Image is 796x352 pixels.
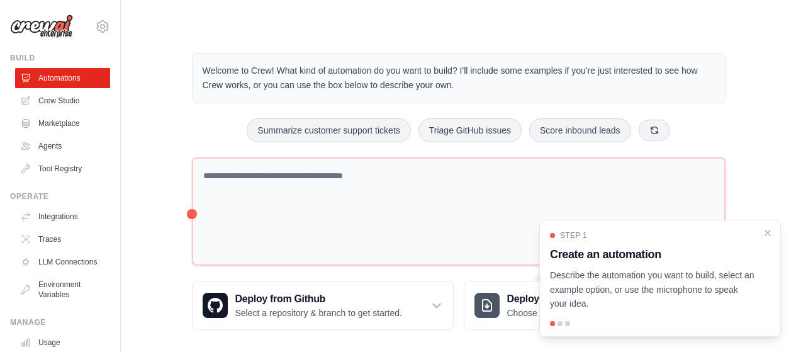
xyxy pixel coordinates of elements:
[418,118,522,142] button: Triage GitHub issues
[15,91,110,111] a: Crew Studio
[10,317,110,327] div: Manage
[10,14,73,38] img: Logo
[15,113,110,133] a: Marketplace
[15,159,110,179] a: Tool Registry
[10,191,110,202] div: Operate
[15,275,110,305] a: Environment Variables
[235,292,402,307] h3: Deploy from Github
[15,136,110,156] a: Agents
[15,68,110,88] a: Automations
[763,228,773,238] button: Close walkthrough
[550,246,755,263] h3: Create an automation
[560,230,587,241] span: Step 1
[529,118,631,142] button: Score inbound leads
[15,229,110,249] a: Traces
[10,53,110,63] div: Build
[247,118,410,142] button: Summarize customer support tickets
[507,307,614,319] p: Choose a zip file to upload.
[235,307,402,319] p: Select a repository & branch to get started.
[15,252,110,272] a: LLM Connections
[507,292,614,307] h3: Deploy from zip file
[15,207,110,227] a: Integrations
[203,64,715,93] p: Welcome to Crew! What kind of automation do you want to build? I'll include some examples if you'...
[550,268,755,311] p: Describe the automation you want to build, select an example option, or use the microphone to spe...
